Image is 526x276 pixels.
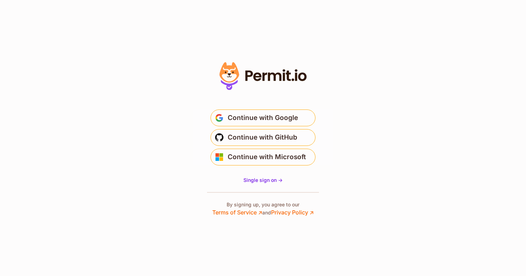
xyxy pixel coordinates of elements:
[228,112,298,123] span: Continue with Google
[228,151,306,163] span: Continue with Microsoft
[212,209,262,216] a: Terms of Service ↗
[211,149,315,165] button: Continue with Microsoft
[243,177,283,184] a: Single sign on ->
[228,132,297,143] span: Continue with GitHub
[211,129,315,146] button: Continue with GitHub
[243,177,283,183] span: Single sign on ->
[211,109,315,126] button: Continue with Google
[212,201,314,217] p: By signing up, you agree to our and
[271,209,314,216] a: Privacy Policy ↗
